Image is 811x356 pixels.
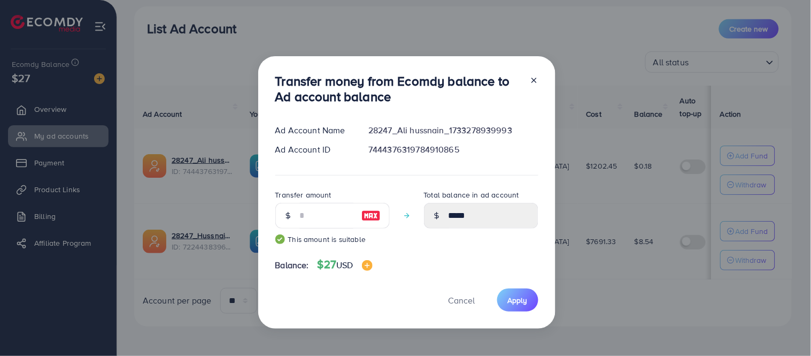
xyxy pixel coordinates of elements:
label: Total balance in ad account [424,190,519,200]
span: Balance: [275,259,309,271]
button: Cancel [435,289,489,312]
div: 28247_Ali hussnain_1733278939993 [360,124,546,137]
span: USD [336,259,353,271]
label: Transfer amount [275,190,331,200]
div: Ad Account ID [267,143,360,156]
button: Apply [497,289,538,312]
span: Cancel [449,294,475,306]
h4: $27 [318,258,373,271]
h3: Transfer money from Ecomdy balance to Ad account balance [275,73,521,104]
span: Apply [508,295,528,306]
img: image [362,260,373,271]
img: guide [275,234,285,244]
iframe: Chat [766,308,803,348]
small: This amount is suitable [275,234,390,245]
div: 7444376319784910865 [360,143,546,156]
div: Ad Account Name [267,124,360,137]
img: image [361,209,381,222]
